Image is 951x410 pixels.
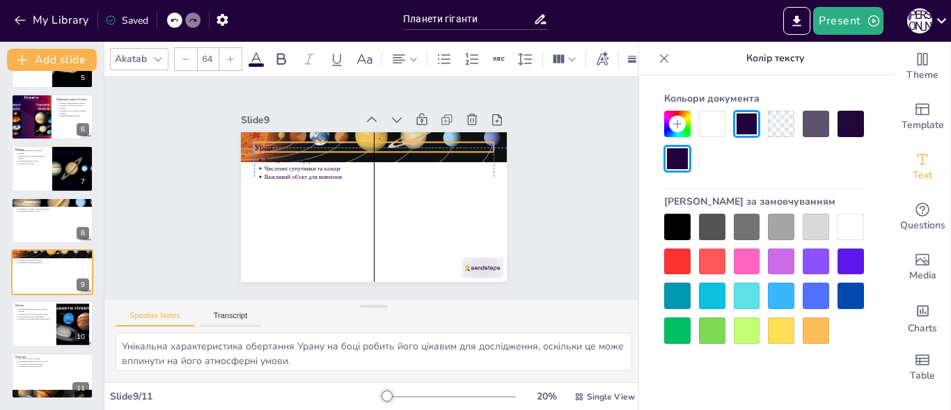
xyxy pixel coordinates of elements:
p: Розширення знань про всесвіт [18,365,89,368]
div: Add a table [895,342,950,393]
p: Холодна атмосфера з метаном [18,257,89,260]
p: Розуміння еволюції сонячної системи [18,360,89,363]
span: Template [902,118,944,133]
p: Уран [15,252,89,256]
p: Величезні кільця з льоду та каміння [18,205,89,207]
button: Export to PowerPoint [783,7,810,35]
div: Akatab [112,49,150,68]
div: 9 [11,249,93,295]
button: Н [PERSON_NAME] [907,7,932,35]
p: Різноманітність у нашій сонячній системі [59,109,89,114]
div: Add ready made slides [895,92,950,142]
span: Table [910,368,935,384]
div: 10 [11,301,93,347]
span: Single View [587,391,635,402]
button: Transcript [200,311,262,326]
div: Border settings [624,48,640,70]
input: Insert title [403,9,533,29]
div: Н [PERSON_NAME] [907,8,932,33]
div: 10 [72,331,89,343]
span: Media [909,268,936,283]
button: Add slide [7,49,97,71]
button: Present [813,7,883,35]
textarea: Унікальна характеристика обертання Урану на боці робить його цікавим для дослідження, оскільки це... [116,333,632,371]
div: Slide 9 / 11 [110,390,382,403]
p: Глибокий синій колір атмосфери [18,315,52,318]
p: Численні супутники [18,163,48,166]
p: Висновок [15,355,89,359]
div: 8 [11,198,93,244]
div: 9 [77,278,89,291]
p: Важливий об'єкт для вивчення [18,262,89,265]
p: Юпітер [15,148,48,152]
div: 7 [77,175,89,188]
p: Приклади планет-гігантів [56,97,89,102]
div: Slide 9 [277,65,388,125]
div: 11 [11,353,93,399]
p: Значення вивчення планет [59,115,89,118]
div: 5 [77,72,89,84]
div: 8 [77,227,89,239]
p: Важливий об'єкт для вивчення [276,129,489,230]
p: Нептун [15,303,52,307]
div: Get real-time input from your audience [895,192,950,242]
p: Холодна атмосфера з метаном [283,114,496,215]
p: [PERSON_NAME] вітри в атмосфері [18,313,52,315]
p: Обертається на боці [287,107,500,207]
font: Кольори документа [664,92,760,105]
div: Add charts and graphs [895,292,950,342]
p: Сатурн [15,199,89,203]
p: Численні супутники, включаючи Тритон [18,317,52,320]
div: 6 [77,123,89,136]
p: Найбільша планета в сонячній системі [18,150,48,155]
div: Add text boxes [895,142,950,192]
p: Численні супутники та кільця [280,122,493,223]
span: Theme [906,68,938,83]
p: Великий червоний пляма [18,160,48,163]
p: Велика маса у 318 разів більша за Землю [18,155,48,160]
div: 7 [11,145,93,191]
p: Атмосфера з водню та гелію [18,210,89,213]
p: Найвіддаленіша планета в сонячній системі [18,307,52,312]
div: 11 [72,382,89,395]
div: 20 % [530,390,563,403]
p: Численні супутники та кільця [18,259,89,262]
p: Унікальні особливості кожної планети [59,104,89,109]
p: Обертається на боці [18,254,89,257]
button: Speaker Notes [116,311,194,326]
p: Численні супутники, включаючи Титан [18,207,89,210]
p: Нові дані про фізичні процеси [18,363,89,365]
font: [PERSON_NAME] за замовчуванням [664,195,835,208]
div: Add images, graphics, shapes or video [895,242,950,292]
p: Чотири основні планети-гіганти [59,102,89,104]
font: Колір тексту [746,52,804,65]
div: Change the overall theme [895,42,950,92]
p: Друга за величиною планета [18,202,89,205]
span: Text [913,168,932,183]
p: Важливість планет-гігантів [18,358,89,361]
span: Questions [900,218,945,233]
div: Text effects [592,48,613,70]
div: Saved [105,14,148,27]
div: Column Count [549,48,580,70]
div: 6 [11,94,93,140]
button: My Library [10,9,95,31]
span: Charts [908,321,937,336]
